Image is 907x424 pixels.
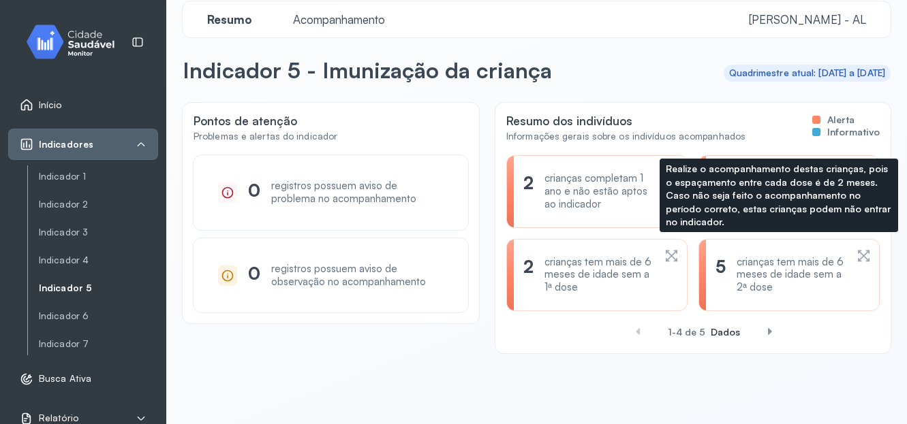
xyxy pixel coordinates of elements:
[194,131,337,142] div: Problemas e alertas do indicador
[506,131,745,142] div: Informações gerais sobre os indivíduos acompanhados
[711,326,740,338] span: Dados
[733,172,846,210] div: crianças tem mais de 1 ano de idade sem a 3ª dose
[729,67,886,79] div: Quadrimestre atual: [DATE] a [DATE]
[39,338,158,350] a: Indicador 7
[14,22,137,62] img: monitor.svg
[183,56,552,84] p: Indicador 5 - Imunização da criança
[523,256,534,294] div: 2
[199,12,260,27] span: Resumo
[39,199,158,210] a: Indicador 2
[39,308,158,325] a: Indicador 6
[39,310,158,322] a: Indicador 6
[194,114,337,128] div: Pontos de atenção
[248,263,260,289] div: 0
[20,372,147,386] a: Busca Ativa
[39,168,158,185] a: Indicador 1
[39,412,78,424] span: Relatório
[749,12,866,27] span: [PERSON_NAME] - AL
[285,12,393,27] span: Acompanhamento
[716,172,722,210] div: 1
[248,180,260,206] div: 0
[39,255,158,266] a: Indicador 4
[737,256,846,294] div: crianças tem mais de 6 meses de idade sem a 2ª dose
[39,280,158,297] a: Indicador 5
[194,13,266,27] a: Resumo
[39,171,158,182] a: Indicador 1
[279,13,399,27] a: Acompanhamento
[39,224,158,241] a: Indicador 3
[827,126,880,138] span: Informativo
[506,114,880,155] div: Resumo dos indivíduos
[39,373,91,385] span: Busca Ativa
[39,252,158,269] a: Indicador 4
[39,139,93,150] span: Indicadores
[271,180,444,206] div: registros possuem aviso de problema no acompanhamento
[716,256,726,294] div: 5
[523,172,534,210] div: 2
[39,99,62,111] span: Início
[194,114,468,155] div: Pontos de atenção
[544,172,654,210] div: crianças completam 1 ano e não estão aptos ao indicador
[39,196,158,213] a: Indicador 2
[39,282,158,294] a: Indicador 5
[506,114,745,128] div: Resumo dos indivíduos
[39,227,158,238] a: Indicador 3
[827,114,855,126] span: Alerta
[668,326,705,338] span: 1-4 de 5
[20,98,147,112] a: Início
[39,336,158,353] a: Indicador 7
[271,263,444,289] div: registros possuem aviso de observação no acompanhamento
[544,256,654,294] div: crianças tem mais de 6 meses de idade sem a 1ª dose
